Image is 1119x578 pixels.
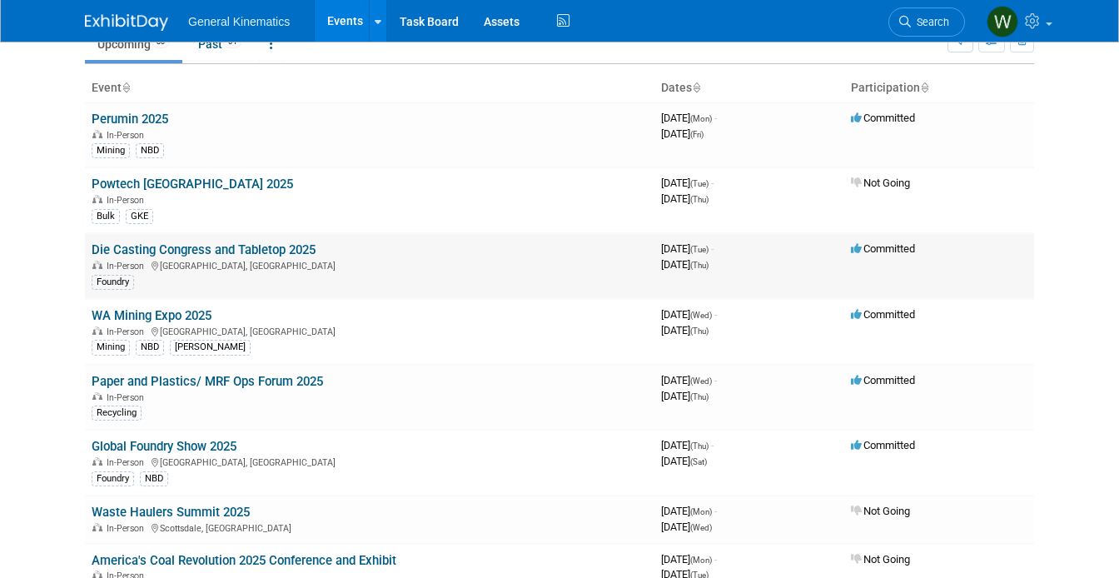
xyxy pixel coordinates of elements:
[92,340,130,355] div: Mining
[661,324,709,336] span: [DATE]
[690,523,712,532] span: (Wed)
[126,209,153,224] div: GKE
[140,471,168,486] div: NBD
[170,340,251,355] div: [PERSON_NAME]
[654,74,844,102] th: Dates
[661,308,717,321] span: [DATE]
[690,556,712,565] span: (Mon)
[122,81,130,94] a: Sort by Event Name
[987,6,1018,37] img: Whitney Swanson
[711,242,714,255] span: -
[92,275,134,290] div: Foundry
[851,112,915,124] span: Committed
[661,112,717,124] span: [DATE]
[136,340,164,355] div: NBD
[714,553,717,566] span: -
[661,127,704,140] span: [DATE]
[714,505,717,517] span: -
[92,553,396,568] a: America's Coal Revolution 2025 Conference and Exhibit
[92,374,323,389] a: Paper and Plastics/ MRF Ops Forum 2025
[661,242,714,255] span: [DATE]
[888,7,965,37] a: Search
[851,374,915,386] span: Committed
[690,311,712,320] span: (Wed)
[714,308,717,321] span: -
[92,326,102,335] img: In-Person Event
[92,523,102,531] img: In-Person Event
[690,245,709,254] span: (Tue)
[186,28,254,60] a: Past64
[690,392,709,401] span: (Thu)
[107,195,149,206] span: In-Person
[92,261,102,269] img: In-Person Event
[661,455,707,467] span: [DATE]
[92,195,102,203] img: In-Person Event
[136,143,164,158] div: NBD
[92,457,102,466] img: In-Person Event
[92,439,236,454] a: Global Foundry Show 2025
[92,242,316,257] a: Die Casting Congress and Tabletop 2025
[107,326,149,337] span: In-Person
[851,505,910,517] span: Not Going
[911,16,949,28] span: Search
[85,28,182,60] a: Upcoming30
[92,209,120,224] div: Bulk
[92,177,293,192] a: Powtech [GEOGRAPHIC_DATA] 2025
[92,406,142,421] div: Recycling
[690,130,704,139] span: (Fri)
[92,112,168,127] a: Perumin 2025
[92,392,102,401] img: In-Person Event
[661,374,717,386] span: [DATE]
[92,505,250,520] a: Waste Haulers Summit 2025
[92,130,102,138] img: In-Person Event
[661,390,709,402] span: [DATE]
[851,242,915,255] span: Committed
[690,261,709,270] span: (Thu)
[690,376,712,386] span: (Wed)
[851,439,915,451] span: Committed
[711,439,714,451] span: -
[85,14,168,31] img: ExhibitDay
[661,192,709,205] span: [DATE]
[107,261,149,272] span: In-Person
[690,457,707,466] span: (Sat)
[92,258,648,272] div: [GEOGRAPHIC_DATA], [GEOGRAPHIC_DATA]
[107,457,149,468] span: In-Person
[661,258,709,271] span: [DATE]
[107,392,149,403] span: In-Person
[690,441,709,451] span: (Thu)
[92,455,648,468] div: [GEOGRAPHIC_DATA], [GEOGRAPHIC_DATA]
[690,179,709,188] span: (Tue)
[92,143,130,158] div: Mining
[85,74,654,102] th: Event
[844,74,1034,102] th: Participation
[851,177,910,189] span: Not Going
[107,523,149,534] span: In-Person
[661,439,714,451] span: [DATE]
[92,308,211,323] a: WA Mining Expo 2025
[920,81,928,94] a: Sort by Participation Type
[661,521,712,533] span: [DATE]
[188,15,290,28] span: General Kinematics
[714,112,717,124] span: -
[851,553,910,566] span: Not Going
[661,505,717,517] span: [DATE]
[692,81,700,94] a: Sort by Start Date
[714,374,717,386] span: -
[92,324,648,337] div: [GEOGRAPHIC_DATA], [GEOGRAPHIC_DATA]
[690,326,709,336] span: (Thu)
[711,177,714,189] span: -
[92,471,134,486] div: Foundry
[690,507,712,516] span: (Mon)
[661,553,717,566] span: [DATE]
[690,114,712,123] span: (Mon)
[690,195,709,204] span: (Thu)
[661,177,714,189] span: [DATE]
[107,130,149,141] span: In-Person
[851,308,915,321] span: Committed
[92,521,648,534] div: Scottsdale, [GEOGRAPHIC_DATA]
